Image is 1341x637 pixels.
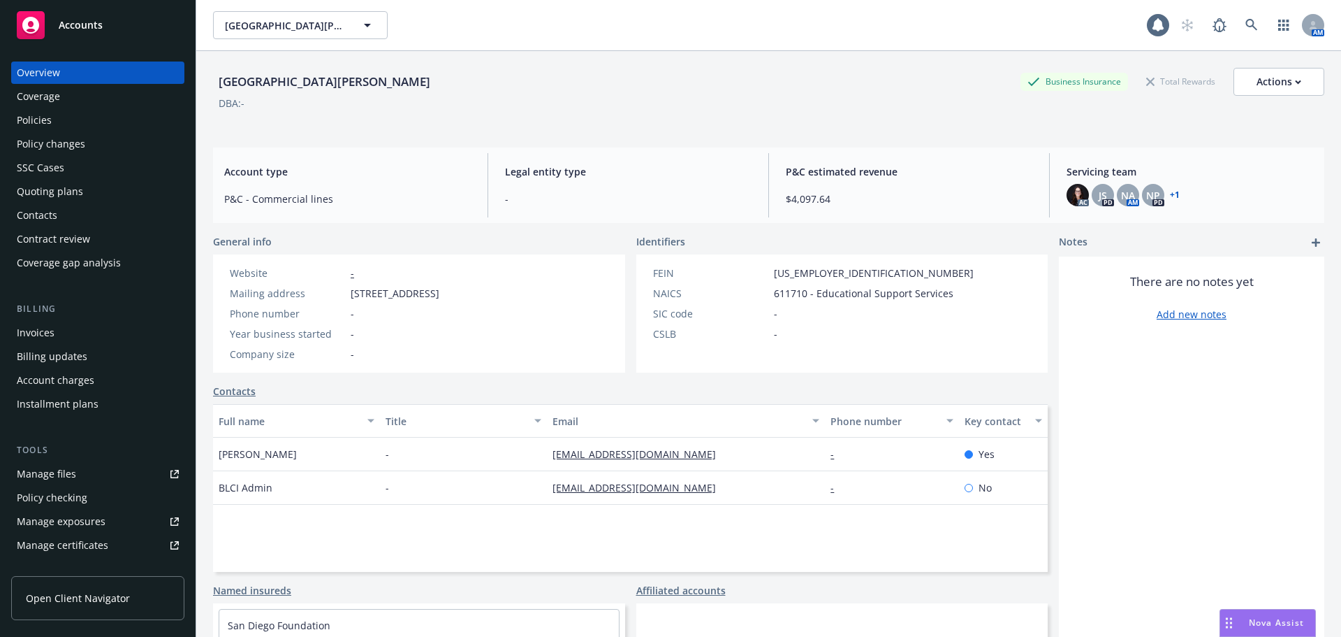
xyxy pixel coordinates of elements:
a: Policy changes [11,133,184,155]
div: Billing updates [17,345,87,368]
a: Account charges [11,369,184,392]
span: - [386,447,389,461]
div: Coverage gap analysis [17,252,121,274]
a: Contract review [11,228,184,250]
div: Policies [17,109,52,131]
span: - [386,480,389,495]
div: Manage exposures [17,510,105,533]
a: - [351,266,354,280]
a: Coverage [11,85,184,108]
span: - [351,306,354,321]
span: General info [213,234,272,249]
a: add [1307,234,1324,251]
button: Email [547,404,825,438]
div: Policy checking [17,487,87,509]
div: Policy changes [17,133,85,155]
div: Actions [1256,69,1301,95]
a: San Diego Foundation [228,619,330,632]
div: Year business started [230,327,345,341]
span: - [774,306,777,321]
a: Manage exposures [11,510,184,533]
div: Coverage [17,85,60,108]
span: $4,097.64 [786,192,1032,206]
div: NAICS [653,286,768,301]
a: [EMAIL_ADDRESS][DOMAIN_NAME] [552,448,727,461]
span: Accounts [59,20,103,31]
div: [GEOGRAPHIC_DATA][PERSON_NAME] [213,73,436,91]
a: Manage certificates [11,534,184,557]
span: No [979,480,992,495]
a: Policy checking [11,487,184,509]
div: Phone number [830,414,937,429]
span: - [351,347,354,362]
div: Key contact [965,414,1027,429]
div: Mailing address [230,286,345,301]
a: Contacts [11,204,184,227]
span: NP [1146,188,1160,203]
div: DBA: - [219,96,244,110]
div: Manage files [17,463,76,485]
div: Email [552,414,804,429]
div: Contacts [17,204,57,227]
a: - [830,448,845,461]
div: Account charges [17,369,94,392]
span: [US_EMPLOYER_IDENTIFICATION_NUMBER] [774,266,974,280]
button: Key contact [959,404,1048,438]
span: Notes [1059,234,1087,251]
a: Affiliated accounts [636,583,726,598]
button: Actions [1233,68,1324,96]
div: Drag to move [1220,610,1238,636]
span: Identifiers [636,234,685,249]
span: P&C - Commercial lines [224,192,471,206]
button: Full name [213,404,380,438]
a: [EMAIL_ADDRESS][DOMAIN_NAME] [552,481,727,494]
a: Policies [11,109,184,131]
span: P&C estimated revenue [786,164,1032,179]
span: Nova Assist [1249,617,1304,629]
div: Overview [17,62,60,84]
img: photo [1067,184,1089,206]
div: Total Rewards [1139,73,1222,90]
span: NA [1121,188,1135,203]
div: Contract review [17,228,90,250]
span: Open Client Navigator [26,591,130,606]
span: Yes [979,447,995,461]
span: There are no notes yet [1130,273,1254,290]
span: [GEOGRAPHIC_DATA][PERSON_NAME] [225,18,346,33]
button: [GEOGRAPHIC_DATA][PERSON_NAME] [213,11,388,39]
div: Quoting plans [17,180,83,203]
span: - [505,192,752,206]
div: Billing [11,302,184,316]
a: Start snowing [1173,11,1201,39]
a: Accounts [11,6,184,45]
div: Tools [11,443,184,457]
a: Named insureds [213,583,291,598]
span: [PERSON_NAME] [219,447,297,461]
a: Manage claims [11,558,184,580]
div: Manage certificates [17,534,108,557]
div: Installment plans [17,393,98,415]
span: Legal entity type [505,164,752,179]
div: Invoices [17,322,54,344]
span: [STREET_ADDRESS] [351,286,439,301]
button: Phone number [825,404,958,438]
div: CSLB [653,327,768,341]
div: Title [386,414,526,429]
span: BLCI Admin [219,480,272,495]
button: Title [380,404,547,438]
div: Website [230,266,345,280]
span: Servicing team [1067,164,1313,179]
a: SSC Cases [11,157,184,179]
a: Installment plans [11,393,184,415]
span: JS [1099,188,1107,203]
a: Report a Bug [1206,11,1233,39]
a: Coverage gap analysis [11,252,184,274]
span: - [351,327,354,341]
span: 611710 - Educational Support Services [774,286,953,301]
a: +1 [1170,191,1180,199]
a: Overview [11,62,184,84]
span: - [774,327,777,341]
a: Add new notes [1157,307,1226,322]
a: Manage files [11,463,184,485]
